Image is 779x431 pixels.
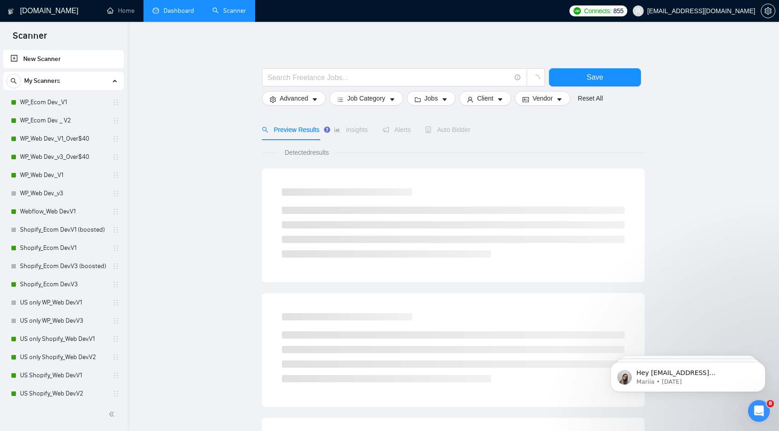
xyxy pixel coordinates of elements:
span: double-left [108,410,118,419]
span: holder [112,372,119,379]
span: folder [415,96,421,103]
a: WP_Web Dev._v3_Over$40 [20,148,107,166]
span: holder [112,335,119,343]
span: caret-down [497,96,503,103]
span: area-chart [334,127,340,133]
div: Tooltip anchor [323,126,331,134]
a: setting [761,7,775,15]
a: Shopify_Ecom Dev.V1 [20,239,107,257]
a: WP_Web Dev._v3 [20,184,107,203]
span: Preview Results [262,126,319,133]
a: WP_Ecom Dev._V1 [20,93,107,112]
span: caret-down [312,96,318,103]
span: Vendor [533,93,553,103]
span: user [635,8,641,14]
span: Jobs [425,93,438,103]
span: 855 [613,6,623,16]
span: holder [112,390,119,397]
button: barsJob Categorycaret-down [329,91,403,106]
button: settingAdvancedcaret-down [262,91,326,106]
span: Save [587,71,603,83]
span: holder [112,299,119,306]
span: Scanner [5,29,54,48]
a: Shopify_Ecom Dev.V1 (boosted) [20,221,107,239]
li: New Scanner [3,50,124,68]
a: New Scanner [10,50,117,68]
iframe: Intercom notifications message [597,343,779,406]
span: holder [112,281,119,288]
span: holder [112,117,119,124]
a: US only WP_Web Dev.V1 [20,294,107,312]
a: US Shopify_Web Dev.V1 [20,366,107,385]
span: notification [383,127,389,133]
a: US only Shopify_Web Dev.V2 [20,348,107,366]
a: WP_Ecom Dev. _ V2 [20,112,107,130]
span: My Scanners [24,72,60,90]
span: Advanced [280,93,308,103]
span: Detected results [278,147,335,157]
span: Connects: [584,6,611,16]
span: holder [112,99,119,106]
span: holder [112,153,119,161]
img: upwork-logo.png [574,7,581,15]
span: caret-down [441,96,448,103]
a: Reset All [578,93,603,103]
span: robot [425,127,431,133]
span: holder [112,172,119,179]
a: Shopify_Ecom Dev.V3 (boosted) [20,257,107,275]
span: Insights [334,126,368,133]
button: folderJobscaret-down [407,91,456,106]
span: holder [112,190,119,197]
span: search [7,78,20,84]
span: holder [112,354,119,361]
a: dashboardDashboard [153,7,194,15]
iframe: Intercom live chat [748,400,770,422]
span: holder [112,317,119,325]
span: idcard [523,96,529,103]
span: setting [270,96,276,103]
a: US Shopify_Web Dev.V2 [20,385,107,403]
a: WP_Web Dev._V1 [20,166,107,184]
span: holder [112,244,119,252]
a: searchScanner [212,7,246,15]
a: US only Shopify_Web Dev.V1 [20,330,107,348]
input: Search Freelance Jobs... [267,72,511,83]
span: caret-down [389,96,395,103]
a: homeHome [107,7,134,15]
span: holder [112,226,119,233]
span: info-circle [515,75,521,81]
span: 8 [767,400,774,407]
button: Save [549,68,641,86]
a: Shopify_Ecom Dev.V3 [20,275,107,294]
a: Webflow_Web Dev.V1 [20,203,107,221]
span: holder [112,208,119,215]
button: idcardVendorcaret-down [515,91,570,106]
span: bars [337,96,343,103]
span: Alerts [383,126,411,133]
span: Job Category [347,93,385,103]
span: search [262,127,268,133]
span: caret-down [556,96,563,103]
button: setting [761,4,775,18]
span: Hey [EMAIL_ADDRESS][DOMAIN_NAME], Looks like your Upwork agency FutureSells ran out of connects. ... [40,26,157,151]
span: holder [112,263,119,270]
a: WP_Web Dev._V1_Over$40 [20,130,107,148]
span: loading [532,75,540,83]
button: userClientcaret-down [459,91,511,106]
span: holder [112,135,119,142]
a: US only WP_Web Dev.V3 [20,312,107,330]
span: Client [477,93,493,103]
p: Message from Mariia, sent 2w ago [40,35,157,43]
button: search [6,74,21,88]
span: user [467,96,473,103]
span: Auto Bidder [425,126,470,133]
img: logo [8,4,14,19]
